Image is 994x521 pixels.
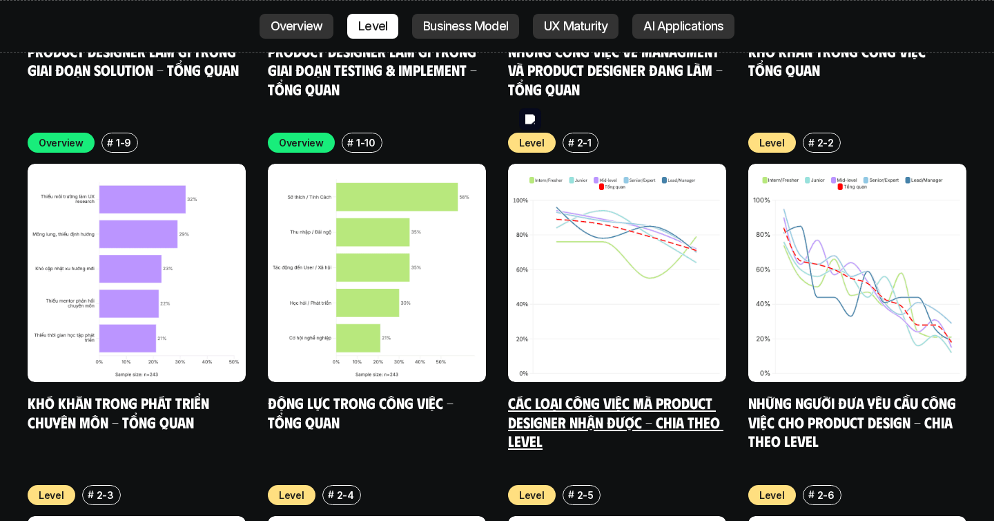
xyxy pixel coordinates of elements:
p: 2-2 [817,135,834,150]
p: Overview [279,135,324,150]
p: Level [279,488,304,502]
h6: # [568,489,574,500]
p: Level [759,488,785,502]
a: Product Designer làm gì trong giai đoạn Solution - Tổng quan [28,41,240,79]
a: Business Model [412,14,519,39]
p: Level [519,135,545,150]
a: Product Designer làm gì trong giai đoạn Testing & Implement - Tổng quan [268,41,480,98]
p: Level [358,19,387,33]
a: Những người đưa yêu cầu công việc cho Product Design - Chia theo Level [748,393,959,450]
h6: # [347,138,353,148]
p: Overview [39,135,84,150]
a: Các loại công việc mà Product Designer nhận được - Chia theo Level [508,393,723,450]
h6: # [808,138,815,148]
a: Overview [260,14,334,39]
p: Level [519,488,545,502]
a: Level [347,14,398,39]
h6: # [568,138,574,148]
a: Những công việc về Managment và Product Designer đang làm - Tổng quan [508,41,726,98]
a: Khó khăn trong phát triển chuyên môn - Tổng quan [28,393,213,431]
p: 2-6 [817,488,835,502]
h6: # [808,489,815,500]
p: Level [39,488,64,502]
h6: # [328,489,334,500]
a: Khó khăn trong công việc - Tổng quan [748,41,939,79]
p: 2-3 [97,488,114,502]
p: 2-1 [577,135,592,150]
a: UX Maturity [533,14,618,39]
h6: # [107,138,113,148]
p: 1-9 [116,135,131,150]
p: AI Applications [643,19,723,33]
p: Business Model [423,19,508,33]
p: Level [759,135,785,150]
p: Overview [271,19,323,33]
p: 1-10 [356,135,376,150]
a: Động lực trong công việc - Tổng quan [268,393,457,431]
a: AI Applications [632,14,734,39]
p: UX Maturity [544,19,607,33]
p: 2-4 [337,488,354,502]
h6: # [88,489,94,500]
p: 2-5 [577,488,594,502]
